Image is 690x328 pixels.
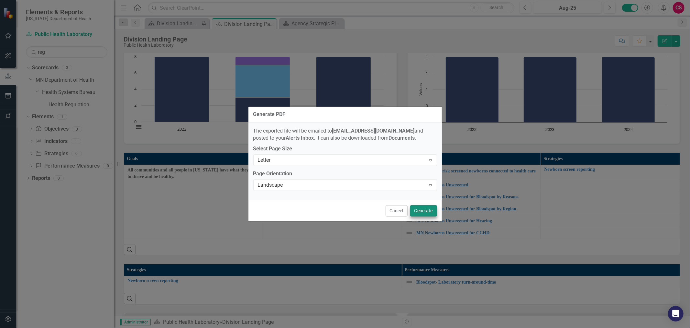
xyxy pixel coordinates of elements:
[258,157,426,164] div: Letter
[253,145,437,153] label: Select Page Size
[286,135,314,141] strong: Alerts Inbox
[253,170,437,178] label: Page Orientation
[386,205,408,217] button: Cancel
[410,205,437,217] button: Generate
[258,182,426,189] div: Landscape
[668,306,684,322] div: Open Intercom Messenger
[389,135,415,141] strong: Documents
[253,111,286,117] div: Generate PDF
[253,128,423,141] span: The exported file will be emailed to and posted to your . It can also be downloaded from .
[332,128,415,134] strong: [EMAIL_ADDRESS][DOMAIN_NAME]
